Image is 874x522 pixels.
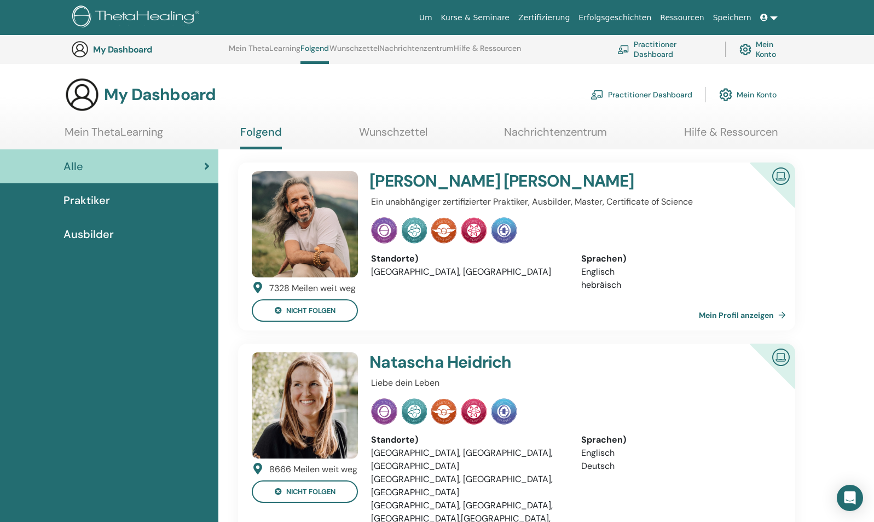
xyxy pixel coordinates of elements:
[252,299,358,322] button: nicht folgen
[65,77,100,112] img: generic-user-icon.jpg
[229,44,300,61] a: Mein ThetaLearning
[63,158,83,175] span: Alle
[371,376,775,390] p: Liebe dein Leben
[371,446,565,473] li: [GEOGRAPHIC_DATA], [GEOGRAPHIC_DATA], [GEOGRAPHIC_DATA]
[504,125,607,147] a: Nachrichtenzentrum
[656,8,708,28] a: Ressourcen
[684,125,778,147] a: Hilfe & Ressourcen
[581,252,775,265] div: Sprachen)
[581,446,775,460] li: Englisch
[379,44,454,61] a: Nachrichtenzentrum
[252,352,358,459] img: default.jpg
[837,485,863,511] div: Open Intercom Messenger
[72,5,203,30] img: logo.png
[732,163,795,225] div: Zertifizierter Online -Ausbilder
[252,171,358,277] img: default.jpg
[269,282,356,295] div: 7328 Meilen weit weg
[719,85,732,104] img: cog.svg
[699,304,790,326] a: Mein Profil anzeigen
[739,37,792,61] a: Mein Konto
[63,192,110,208] span: Praktiker
[591,83,692,107] a: Practitioner Dashboard
[617,37,712,61] a: Practitioner Dashboard
[415,8,437,28] a: Um
[574,8,656,28] a: Erfolgsgeschichten
[732,344,795,407] div: Zertifizierter Online -Ausbilder
[63,226,114,242] span: Ausbilder
[269,463,357,476] div: 8666 Meilen weit weg
[719,83,777,107] a: Mein Konto
[369,171,707,191] h4: [PERSON_NAME] [PERSON_NAME]
[371,265,565,279] li: [GEOGRAPHIC_DATA], [GEOGRAPHIC_DATA]
[371,473,565,499] li: [GEOGRAPHIC_DATA], [GEOGRAPHIC_DATA], [GEOGRAPHIC_DATA]
[371,252,565,265] div: Standorte)
[65,125,163,147] a: Mein ThetaLearning
[437,8,514,28] a: Kurse & Seminare
[329,44,379,61] a: Wunschzettel
[581,265,775,279] li: Englisch
[768,163,794,188] img: Zertifizierter Online -Ausbilder
[454,44,521,61] a: Hilfe & Ressourcen
[581,460,775,473] li: Deutsch
[93,44,202,55] h3: My Dashboard
[617,45,629,54] img: chalkboard-teacher.svg
[709,8,756,28] a: Speichern
[300,44,329,64] a: Folgend
[768,344,794,369] img: Zertifizierter Online -Ausbilder
[739,41,751,59] img: cog.svg
[371,195,775,208] p: Ein unabhängiger zertifizierter Praktiker, Ausbilder, Master, Certificate of Science
[252,480,358,503] button: nicht folgen
[371,433,565,446] div: Standorte)
[514,8,574,28] a: Zertifizierung
[359,125,427,147] a: Wunschzettel
[71,40,89,58] img: generic-user-icon.jpg
[369,352,707,372] h4: Natascha Heidrich
[581,279,775,292] li: hebräisch
[104,85,216,105] h3: My Dashboard
[581,433,775,446] div: Sprachen)
[591,90,604,100] img: chalkboard-teacher.svg
[240,125,282,149] a: Folgend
